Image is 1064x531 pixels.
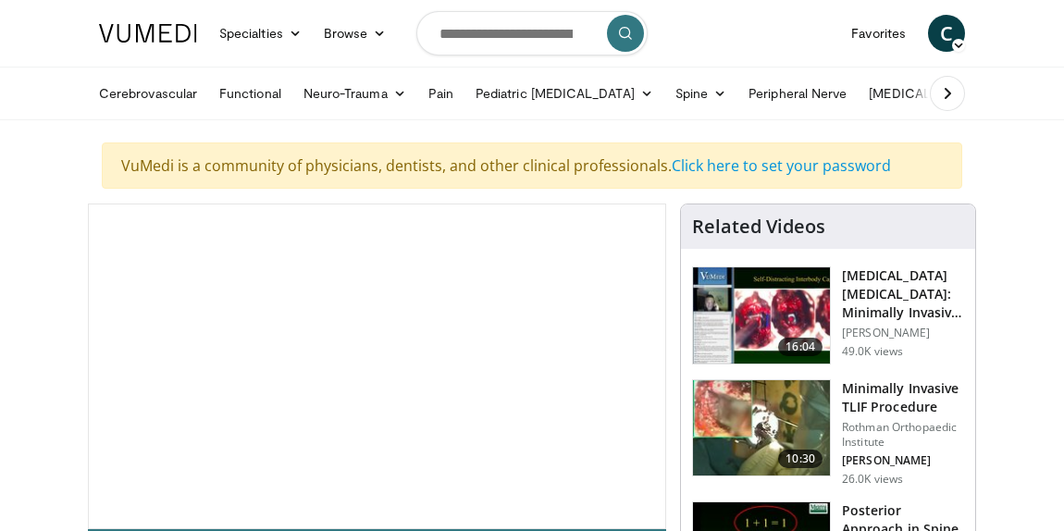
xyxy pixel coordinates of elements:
[672,155,891,176] a: Click here to set your password
[842,453,964,468] p: [PERSON_NAME]
[102,142,962,189] div: VuMedi is a community of physicians, dentists, and other clinical professionals.
[842,379,964,416] h3: Minimally Invasive TLIF Procedure
[664,75,737,112] a: Spine
[842,420,964,450] p: Rothman Orthopaedic Institute
[692,216,825,238] h4: Related Videos
[417,75,464,112] a: Pain
[778,450,823,468] span: 10:30
[693,267,830,364] img: 9f1438f7-b5aa-4a55-ab7b-c34f90e48e66.150x105_q85_crop-smart_upscale.jpg
[99,24,197,43] img: VuMedi Logo
[208,15,313,52] a: Specialties
[842,326,964,340] p: [PERSON_NAME]
[693,380,830,476] img: ander_3.png.150x105_q85_crop-smart_upscale.jpg
[778,338,823,356] span: 16:04
[928,15,965,52] a: C
[292,75,417,112] a: Neuro-Trauma
[313,15,398,52] a: Browse
[692,379,964,487] a: 10:30 Minimally Invasive TLIF Procedure Rothman Orthopaedic Institute [PERSON_NAME] 26.0K views
[858,75,1002,112] a: [MEDICAL_DATA]
[842,472,903,487] p: 26.0K views
[464,75,664,112] a: Pediatric [MEDICAL_DATA]
[416,11,648,56] input: Search topics, interventions
[89,204,665,528] video-js: Video Player
[842,266,964,322] h3: [MEDICAL_DATA] [MEDICAL_DATA]: Minimally Invasive Options
[692,266,964,364] a: 16:04 [MEDICAL_DATA] [MEDICAL_DATA]: Minimally Invasive Options [PERSON_NAME] 49.0K views
[88,75,208,112] a: Cerebrovascular
[840,15,917,52] a: Favorites
[208,75,292,112] a: Functional
[842,344,903,359] p: 49.0K views
[737,75,858,112] a: Peripheral Nerve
